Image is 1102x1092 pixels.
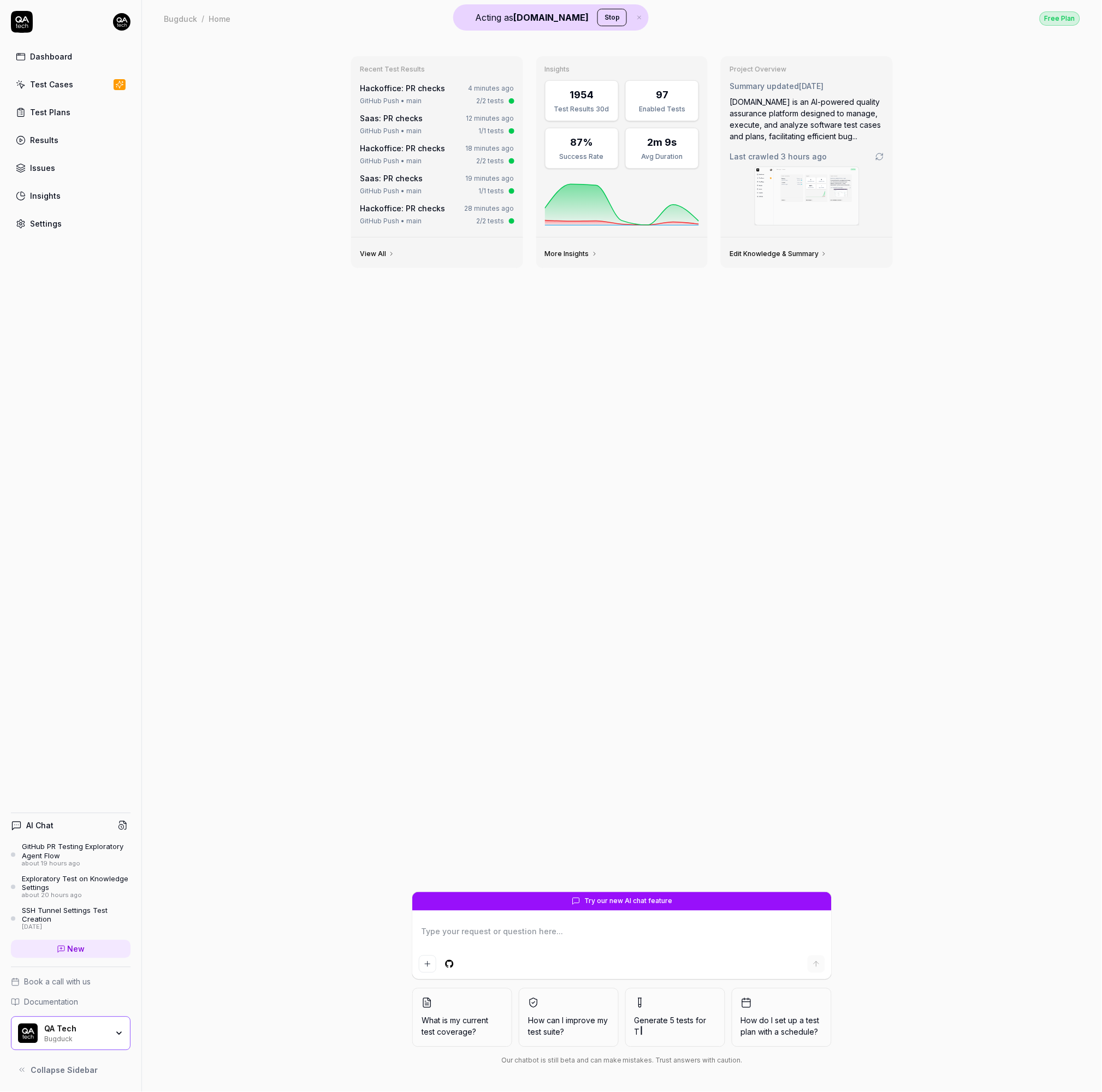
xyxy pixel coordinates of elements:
button: Generate 5 tests forT [625,988,725,1047]
a: Saas: PR checks [360,114,423,123]
a: Hackoffice: PR checks [360,144,445,153]
span: How do I set up a test plan with a schedule? [741,1015,822,1038]
a: Exploratory Test on Knowledge Settingsabout 20 hours ago [11,875,131,900]
a: Test Plans [11,102,131,123]
a: New [11,940,131,958]
span: Try our new AI chat feature [585,897,673,906]
span: Book a call with us [24,976,91,988]
div: about 19 hours ago [22,860,131,868]
a: Settings [11,213,131,234]
div: Bugduck [44,1034,108,1043]
span: Generate 5 tests for [635,1015,716,1038]
img: Screenshot [755,167,859,225]
button: How do I set up a test plan with a schedule? [732,988,832,1047]
div: about 20 hours ago [22,892,131,900]
div: 1/1 tests [479,126,505,136]
span: Collapse Sidebar [31,1065,98,1076]
div: GitHub Push • main [360,126,422,136]
div: [DATE] [22,924,131,931]
a: Results [11,129,131,151]
img: 7ccf6c19-61ad-4a6c-8811-018b02a1b829.jpg [113,13,131,31]
a: Documentation [11,996,131,1008]
a: Saas: PR checks19 minutes agoGitHub Push • main1/1 tests [358,170,517,198]
time: 28 minutes ago [465,204,514,212]
a: Hackoffice: PR checks18 minutes agoGitHub Push • main2/2 tests [358,140,517,168]
time: 18 minutes ago [466,144,514,152]
a: Saas: PR checks [360,174,423,183]
h4: AI Chat [26,820,54,832]
div: [DOMAIN_NAME] is an AI-powered quality assurance platform designed to manage, execute, and analyz... [730,96,884,142]
button: How can I improve my test suite? [519,988,619,1047]
button: What is my current test coverage? [412,988,512,1047]
div: Results [30,134,58,146]
h3: Recent Test Results [360,65,514,74]
div: 2/2 tests [477,96,505,106]
span: Summary updated [730,81,799,91]
a: Issues [11,157,131,179]
a: Dashboard [11,46,131,67]
span: Documentation [24,996,78,1008]
div: Dashboard [30,51,72,62]
a: Hackoffice: PR checks28 minutes agoGitHub Push • main2/2 tests [358,200,517,228]
div: Test Cases [30,79,73,90]
time: 4 minutes ago [469,84,514,92]
div: Insights [30,190,61,201]
div: Success Rate [552,152,612,162]
div: 2/2 tests [477,216,505,226]
h3: Project Overview [730,65,884,74]
a: Test Cases [11,74,131,95]
div: SSH Tunnel Settings Test Creation [22,906,131,924]
div: 2m 9s [648,135,677,150]
a: Hackoffice: PR checks [360,84,445,93]
div: GitHub Push • main [360,186,422,196]
div: Settings [30,218,62,229]
span: New [68,943,85,955]
div: Issues [30,162,55,174]
time: 19 minutes ago [466,174,514,182]
span: T [635,1028,640,1037]
button: Add attachment [419,956,436,973]
button: QA Tech LogoQA TechBugduck [11,1017,131,1051]
a: More Insights [545,250,598,258]
div: / [202,13,204,24]
a: Edit Knowledge & Summary [730,250,827,258]
h3: Insights [545,65,700,74]
a: Hackoffice: PR checks4 minutes agoGitHub Push • main2/2 tests [358,80,517,108]
button: Stop [597,9,627,26]
a: Go to crawling settings [875,152,884,161]
a: Insights [11,185,131,206]
div: 97 [656,87,668,102]
div: Home [209,13,230,24]
div: 1/1 tests [479,186,505,196]
div: 2/2 tests [477,156,505,166]
div: Bugduck [164,13,197,24]
div: GitHub PR Testing Exploratory Agent Flow [22,842,131,860]
div: GitHub Push • main [360,156,422,166]
div: QA Tech [44,1024,108,1034]
time: [DATE] [799,81,823,91]
div: GitHub Push • main [360,96,422,106]
div: Test Results 30d [552,104,612,114]
a: Book a call with us [11,976,131,988]
time: 3 hours ago [781,152,827,161]
button: Collapse Sidebar [11,1059,131,1081]
div: Our chatbot is still beta and can make mistakes. Trust answers with caution. [412,1056,832,1066]
div: 87% [570,135,593,150]
span: Last crawled [730,151,827,162]
span: What is my current test coverage? [422,1015,503,1038]
div: GitHub Push • main [360,216,422,226]
a: View All [360,250,395,258]
time: 12 minutes ago [466,114,514,122]
button: Free Plan [1040,11,1080,26]
span: How can I improve my test suite? [528,1015,609,1038]
div: Enabled Tests [632,104,692,114]
a: SSH Tunnel Settings Test Creation[DATE] [11,906,131,931]
div: 1954 [570,87,594,102]
div: Avg Duration [632,152,692,162]
img: QA Tech Logo [18,1024,38,1043]
div: Exploratory Test on Knowledge Settings [22,875,131,893]
div: Test Plans [30,106,70,118]
a: Hackoffice: PR checks [360,204,445,213]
